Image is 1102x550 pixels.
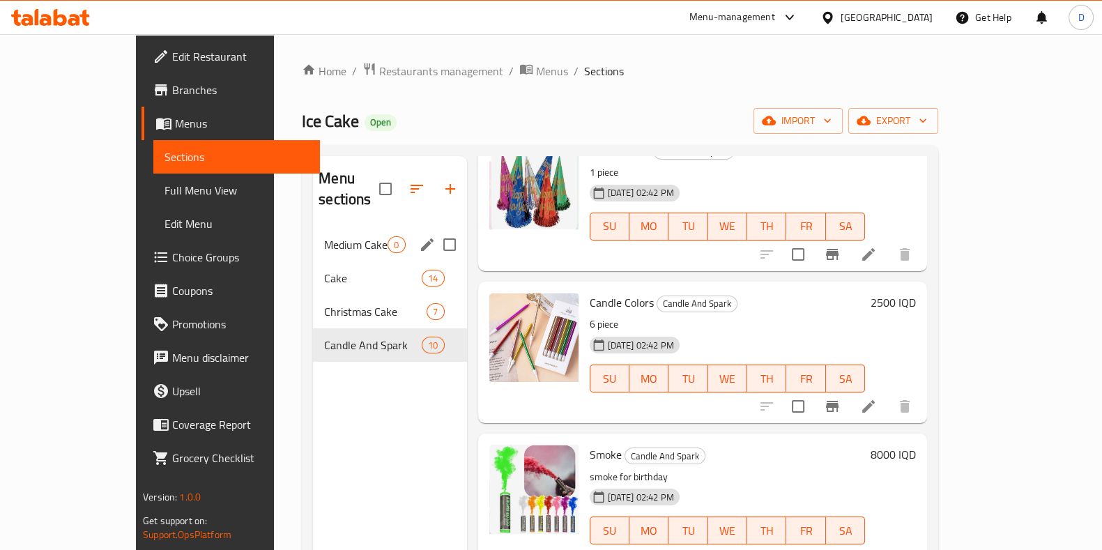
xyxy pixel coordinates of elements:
button: WE [708,213,747,240]
span: Coupons [172,282,309,299]
span: Sort sections [400,172,434,206]
nav: Menu sections [313,222,466,367]
a: Menus [141,107,320,140]
span: TU [674,369,702,389]
button: FR [786,213,825,240]
span: Candle And Spark [625,448,705,464]
span: Christmas Cake [324,303,427,320]
a: Home [302,63,346,79]
div: Cake14 [313,261,466,295]
span: Ice Cake [302,105,359,137]
span: [DATE] 02:42 PM [602,339,680,352]
span: 0 [388,238,404,252]
nav: breadcrumb [302,62,938,80]
span: SA [832,369,859,389]
li: / [509,63,514,79]
a: Restaurants management [362,62,503,80]
a: Sections [153,140,320,174]
span: SU [596,216,624,236]
button: SA [826,517,865,544]
img: Birthday Hat [489,140,579,229]
button: TU [668,365,707,392]
li: / [574,63,579,79]
div: Candle And Spark [657,296,737,312]
span: MO [635,369,663,389]
span: export [859,112,927,130]
a: Branches [141,73,320,107]
a: Upsell [141,374,320,408]
span: Candle And Spark [657,296,737,312]
button: Branch-specific-item [816,238,849,271]
img: Candle Colors [489,293,579,382]
button: TU [668,213,707,240]
div: Medium Cakes0edit [313,228,466,261]
button: MO [629,365,668,392]
span: Medium Cakes [324,236,388,253]
div: Cake [324,270,422,287]
h6: 2500 IQD [871,293,916,312]
span: Choice Groups [172,249,309,266]
button: delete [888,238,921,271]
h6: 1500 IQD [871,140,916,160]
div: items [422,337,444,353]
span: WE [714,521,742,541]
span: SA [832,216,859,236]
img: Smoke [489,445,579,534]
p: smoke for birthday [590,468,866,486]
h2: Menu sections [319,168,378,210]
span: Version: [143,488,177,506]
span: import [765,112,832,130]
button: import [753,108,843,134]
button: MO [629,517,668,544]
span: Open [365,116,397,128]
h6: 8000 IQD [871,445,916,464]
span: FR [792,521,820,541]
button: TU [668,517,707,544]
span: D [1078,10,1084,25]
div: Candle And Spark [625,448,705,464]
span: TU [674,521,702,541]
button: SU [590,213,629,240]
span: Menus [536,63,568,79]
span: Grocery Checklist [172,450,309,466]
div: Candle And Spark [324,337,422,353]
span: FR [792,369,820,389]
a: Support.OpsPlatform [143,526,231,544]
span: TH [753,216,781,236]
a: Coverage Report [141,408,320,441]
span: Select to update [783,392,813,421]
button: SU [590,517,629,544]
p: 6 piece [590,316,866,333]
div: items [422,270,444,287]
span: SU [596,369,624,389]
span: [DATE] 02:42 PM [602,186,680,199]
a: Edit Restaurant [141,40,320,73]
span: MO [635,216,663,236]
span: Select all sections [371,174,400,204]
span: WE [714,369,742,389]
li: / [352,63,357,79]
span: 7 [427,305,443,319]
span: 10 [422,339,443,352]
button: SA [826,213,865,240]
button: WE [708,365,747,392]
span: Candle Colors [590,292,654,313]
span: 1.0.0 [179,488,201,506]
div: Christmas Cake7 [313,295,466,328]
span: Restaurants management [379,63,503,79]
button: WE [708,517,747,544]
button: TH [747,365,786,392]
span: [DATE] 02:42 PM [602,491,680,504]
span: Edit Menu [164,215,309,232]
span: SA [832,521,859,541]
div: items [388,236,405,253]
button: Branch-specific-item [816,390,849,423]
span: Menus [175,115,309,132]
button: TH [747,213,786,240]
span: 14 [422,272,443,285]
button: FR [786,517,825,544]
span: Upsell [172,383,309,399]
span: MO [635,521,663,541]
p: 1 piece [590,164,866,181]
